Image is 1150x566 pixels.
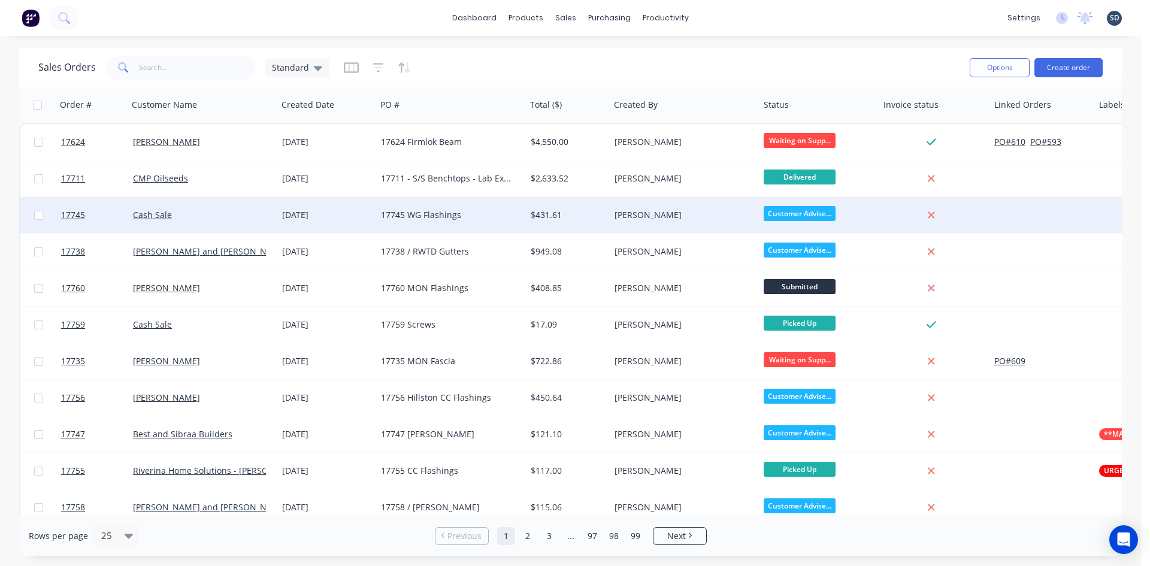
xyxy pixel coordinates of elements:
[282,136,371,148] div: [DATE]
[615,465,747,477] div: [PERSON_NAME]
[764,133,836,148] span: Waiting on Supp...
[615,209,747,221] div: [PERSON_NAME]
[970,58,1030,77] button: Options
[994,355,1025,367] button: PO#609
[282,99,334,111] div: Created Date
[61,209,85,221] span: 17745
[61,136,85,148] span: 17624
[381,392,514,404] div: 17756 Hillston CC Flashings
[605,527,623,545] a: Page 98
[61,234,133,270] a: 17738
[133,355,200,367] a: [PERSON_NAME]
[61,428,85,440] span: 17747
[381,172,514,184] div: 17711 - S/S Benchtops - Lab Extension
[627,527,644,545] a: Page 99
[531,319,601,331] div: $17.09
[531,172,601,184] div: $2,633.52
[446,9,503,27] a: dashboard
[530,99,562,111] div: Total ($)
[38,62,96,73] h1: Sales Orders
[667,530,686,542] span: Next
[139,56,256,80] input: Search...
[133,246,287,257] a: [PERSON_NAME] and [PERSON_NAME]
[133,428,232,440] a: Best and Sibraa Builders
[637,9,695,27] div: productivity
[531,209,601,221] div: $431.61
[615,319,747,331] div: [PERSON_NAME]
[133,172,188,184] a: CMP Oilseeds
[764,352,836,367] span: Waiting on Supp...
[61,282,85,294] span: 17760
[540,527,558,545] a: Page 3
[531,282,601,294] div: $408.85
[447,530,482,542] span: Previous
[531,136,601,148] div: $4,550.00
[132,99,197,111] div: Customer Name
[381,428,514,440] div: 17747 [PERSON_NAME]
[61,319,85,331] span: 17759
[531,246,601,258] div: $949.08
[1030,136,1061,148] button: PO#593
[562,527,580,545] a: Jump forward
[994,99,1051,111] div: Linked Orders
[282,501,371,513] div: [DATE]
[1109,525,1138,554] div: Open Intercom Messenger
[764,170,836,184] span: Delivered
[519,527,537,545] a: Page 2
[133,136,200,147] a: [PERSON_NAME]
[1034,58,1103,77] button: Create order
[61,392,85,404] span: 17756
[133,501,287,513] a: [PERSON_NAME] and [PERSON_NAME]
[61,465,85,477] span: 17755
[615,355,747,367] div: [PERSON_NAME]
[133,282,200,293] a: [PERSON_NAME]
[282,209,371,221] div: [DATE]
[549,9,582,27] div: sales
[615,136,747,148] div: [PERSON_NAME]
[61,172,85,184] span: 17711
[61,355,85,367] span: 17735
[282,282,371,294] div: [DATE]
[61,416,133,452] a: 17747
[1110,13,1119,23] span: SD
[272,61,309,74] span: Standard
[381,465,514,477] div: 17755 CC Flashings
[615,392,747,404] div: [PERSON_NAME]
[653,530,706,542] a: Next page
[497,527,515,545] a: Page 1 is your current page
[582,9,637,27] div: purchasing
[615,501,747,513] div: [PERSON_NAME]
[531,355,601,367] div: $722.86
[583,527,601,545] a: Page 97
[615,282,747,294] div: [PERSON_NAME]
[282,392,371,404] div: [DATE]
[764,425,836,440] span: Customer Advise...
[614,99,658,111] div: Created By
[381,136,514,148] div: 17624 Firmlok Beam
[282,355,371,367] div: [DATE]
[531,392,601,404] div: $450.64
[1001,9,1046,27] div: settings
[764,99,789,111] div: Status
[133,319,172,330] a: Cash Sale
[615,172,747,184] div: [PERSON_NAME]
[381,209,514,221] div: 17745 WG Flashings
[764,498,836,513] span: Customer Advise...
[764,243,836,258] span: Customer Advise...
[615,428,747,440] div: [PERSON_NAME]
[282,465,371,477] div: [DATE]
[133,465,306,476] a: Riverina Home Solutions - [PERSON_NAME]
[61,489,133,525] a: 17758
[994,136,1025,148] button: PO#610
[22,9,40,27] img: Factory
[430,527,712,545] ul: Pagination
[61,161,133,196] a: 17711
[381,355,514,367] div: 17735 MON Fascia
[764,279,836,294] span: Submitted
[435,530,488,542] a: Previous page
[381,319,514,331] div: 17759 Screws
[61,501,85,513] span: 17758
[61,270,133,306] a: 17760
[282,319,371,331] div: [DATE]
[381,501,514,513] div: 17758 / [PERSON_NAME]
